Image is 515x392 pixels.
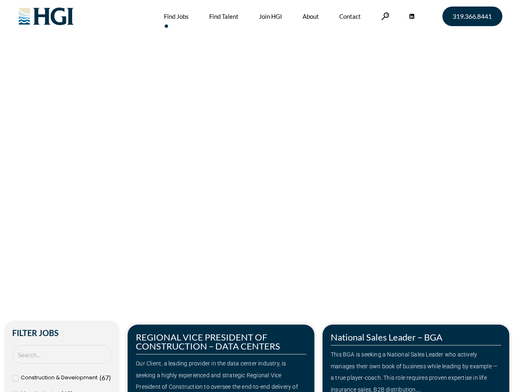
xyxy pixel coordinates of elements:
h2: Filter Jobs [12,329,111,337]
a: 319.366.8441 [442,7,502,26]
span: 319.366.8441 [453,13,492,20]
input: Search Job [12,345,111,364]
span: Jobs [49,165,62,173]
span: Make Your [29,125,147,155]
span: ) [109,374,111,381]
span: Next Move [152,127,272,154]
a: REGIONAL VICE PRESIDENT OF CONSTRUCTION – DATA CENTERS [136,332,280,352]
span: » [29,165,62,173]
a: Home [29,165,46,173]
a: Search [381,12,389,20]
span: ( [99,374,102,381]
span: Construction & Development [21,372,97,384]
span: 67 [102,374,109,381]
a: National Sales Leader – BGA [331,332,442,343]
